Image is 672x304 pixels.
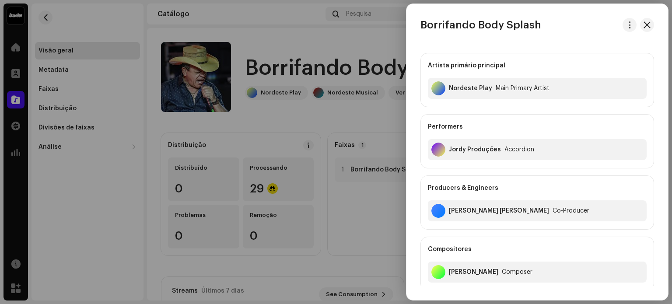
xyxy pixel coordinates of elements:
[420,18,541,32] h3: Borrifando Body Splash
[502,269,532,276] div: Composer
[504,146,534,153] div: Accordion
[428,237,647,262] div: Compositores
[449,85,492,92] div: Nordeste Play
[449,269,498,276] div: Orlando Farias
[553,207,589,214] div: Co-Producer
[428,53,647,78] div: Artista primário principal
[428,115,647,139] div: Performers
[428,176,647,200] div: Producers & Engineers
[449,146,501,153] div: Jordy Produções
[496,85,549,92] div: Main Primary Artist
[449,207,549,214] div: Tarcísio de Lima Sousa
